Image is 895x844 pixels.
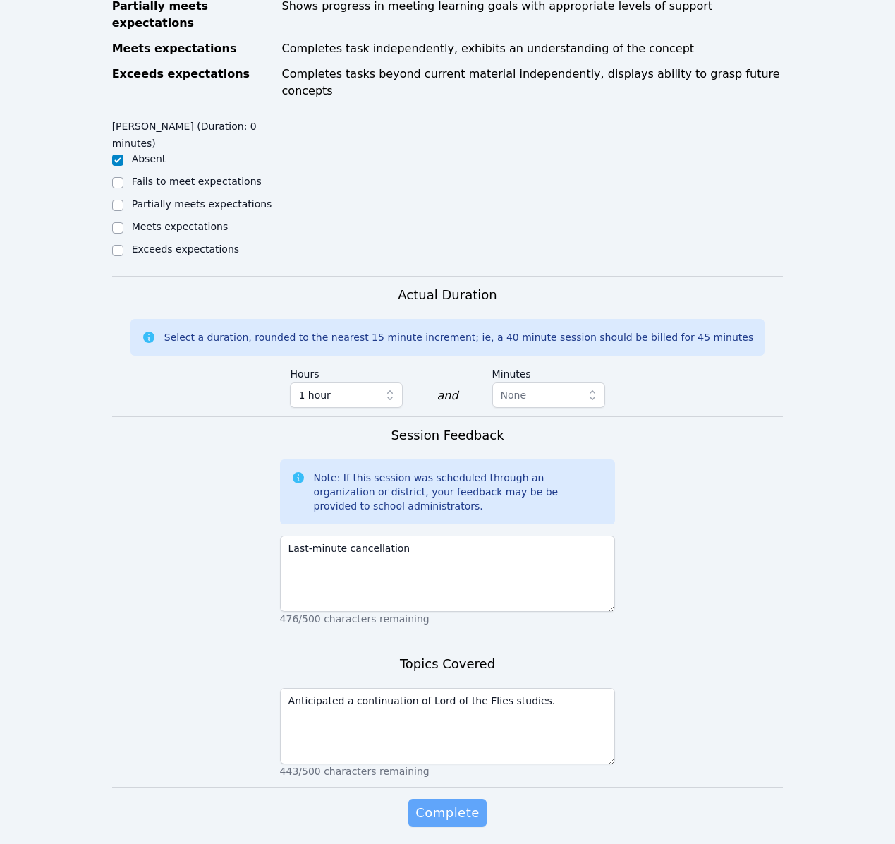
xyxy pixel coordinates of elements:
textarea: Last-minute cancellation [280,536,616,612]
textarea: Anticipated a continuation of Lord of the Flies studies. [280,688,616,764]
div: Note: If this session was scheduled through an organization or district, your feedback may be be ... [314,471,604,513]
label: Hours [290,361,403,382]
span: None [501,390,527,401]
h3: Session Feedback [391,426,504,445]
div: Completes task independently, exhibits an understanding of the concept [282,40,784,57]
label: Absent [132,153,166,164]
p: 476/500 characters remaining [280,612,616,626]
button: 1 hour [290,382,403,408]
label: Minutes [492,361,605,382]
div: Meets expectations [112,40,274,57]
span: 1 hour [298,387,330,404]
span: Complete [415,803,479,823]
legend: [PERSON_NAME] (Duration: 0 minutes) [112,114,280,152]
h3: Topics Covered [400,654,495,674]
label: Fails to meet expectations [132,176,262,187]
div: Select a duration, rounded to the nearest 15 minute increment; ie, a 40 minute session should be ... [164,330,753,344]
div: Completes tasks beyond current material independently, displays ability to grasp future concepts [282,66,784,100]
div: and [437,387,458,404]
div: Exceeds expectations [112,66,274,100]
p: 443/500 characters remaining [280,764,616,778]
h3: Actual Duration [398,285,497,305]
button: Complete [408,799,486,827]
label: Exceeds expectations [132,243,239,255]
button: None [492,382,605,408]
label: Meets expectations [132,221,229,232]
label: Partially meets expectations [132,198,272,210]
